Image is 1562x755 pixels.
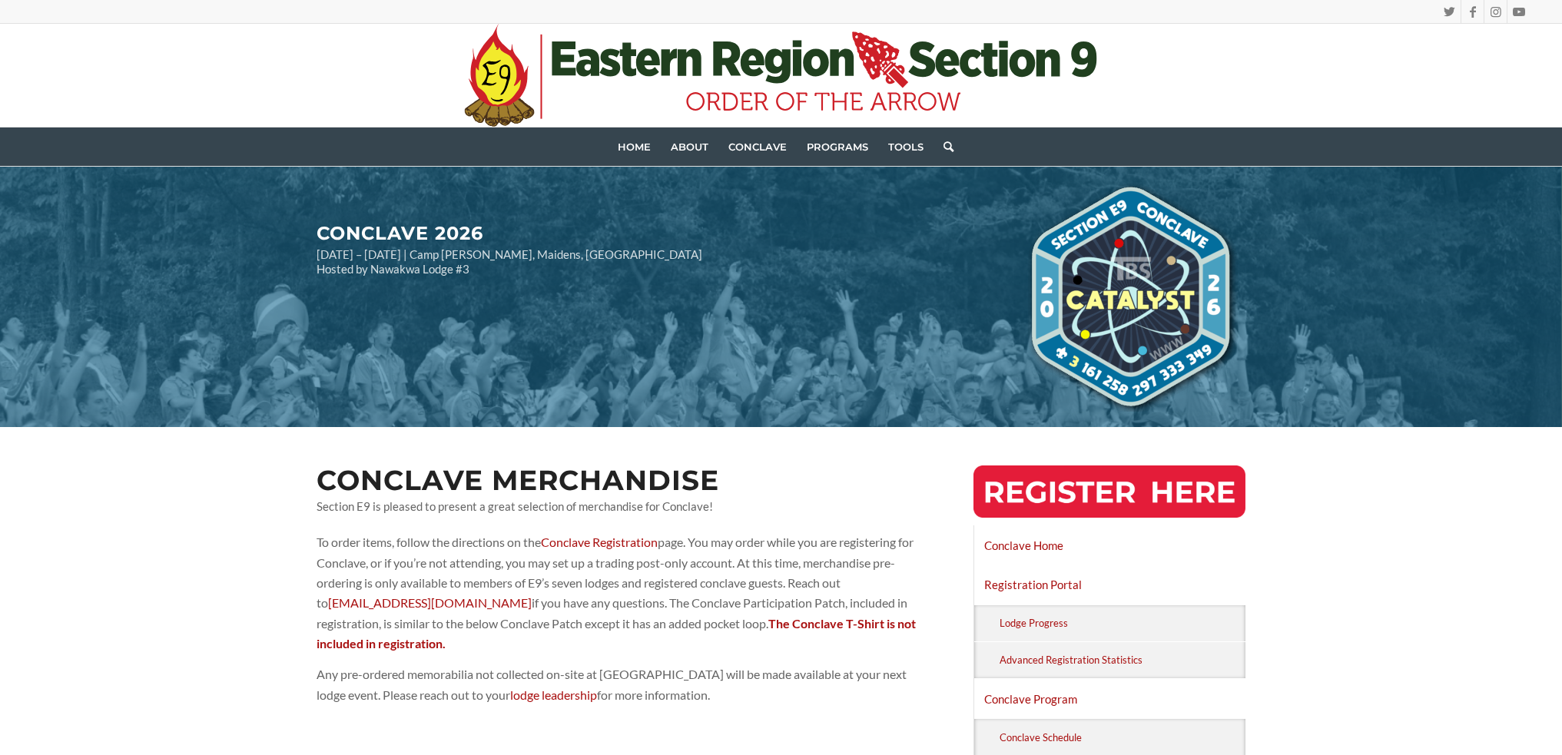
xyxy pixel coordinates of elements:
a: Programs [797,127,878,166]
a: Home [608,127,661,166]
p: To order items, follow the directions on the page. You may order while you are registering for Co... [317,532,917,654]
p: Any pre-ordered memorabilia not collected on-site at [GEOGRAPHIC_DATA] will be made available at ... [317,664,917,705]
h2: CONCLAVE 2026 [317,224,1014,243]
a: Advanced Registration Statistics [997,642,1246,678]
a: Search [934,127,953,166]
a: Conclave [718,127,797,166]
span: Tools [888,141,924,153]
a: Lodge Progress [997,605,1246,641]
a: Conclave Schedule [997,719,1246,755]
span: Conclave [728,141,787,153]
h2: Conclave Merchandise [317,465,917,496]
a: About [661,127,718,166]
p: [DATE] – [DATE] | Camp [PERSON_NAME], Maidens, [GEOGRAPHIC_DATA] Hosted by Nawakwa Lodge #3 [317,247,1014,277]
span: Home [618,141,651,153]
span: About [671,141,708,153]
img: RegisterHereButton [973,465,1246,518]
a: Conclave Home [974,526,1246,565]
a: Registration Portal [974,565,1246,604]
a: [EMAIL_ADDRESS][DOMAIN_NAME] [328,595,532,610]
p: Section E9 is pleased to present a great selection of merchandise for Conclave! [317,499,917,515]
span: Programs [807,141,868,153]
img: 2026 E9 Conclave logo_shadow [1014,181,1245,412]
a: Conclave Registration [541,535,658,549]
a: lodge leadership [510,687,597,702]
a: Conclave Program [974,680,1246,718]
a: Tools [878,127,934,166]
